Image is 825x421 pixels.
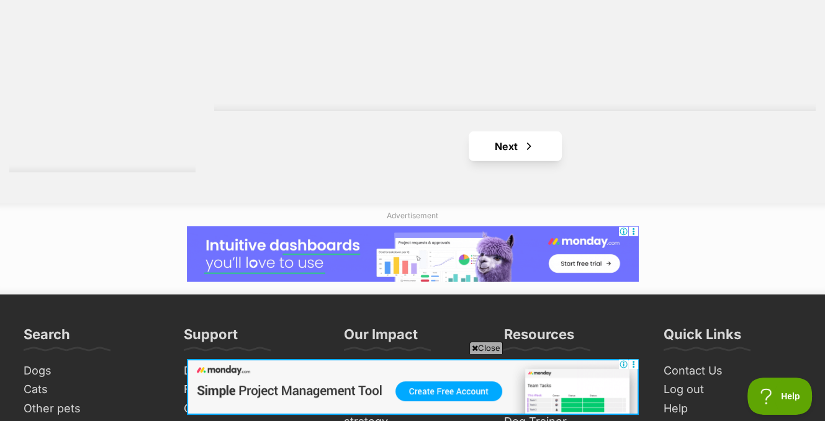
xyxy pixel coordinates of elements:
a: Next page [469,131,562,161]
a: Log out [659,380,806,399]
iframe: Advertisement [187,226,639,282]
a: Other pets [19,399,166,419]
nav: Pagination [214,131,816,161]
h3: Our Impact [344,326,418,350]
h3: Quick Links [664,326,741,350]
h3: Search [24,326,70,350]
a: Gift Cards [179,399,327,419]
a: Cats [19,380,166,399]
a: Donate [179,361,327,381]
h3: Support [184,326,238,350]
a: Fundraise [179,380,327,399]
span: Close [469,342,503,354]
a: Contact Us [659,361,806,381]
a: Help [659,399,806,419]
iframe: Advertisement [187,359,639,415]
iframe: Help Scout Beacon - Open [747,378,813,415]
h3: Resources [503,326,574,350]
a: Dogs [19,361,166,381]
